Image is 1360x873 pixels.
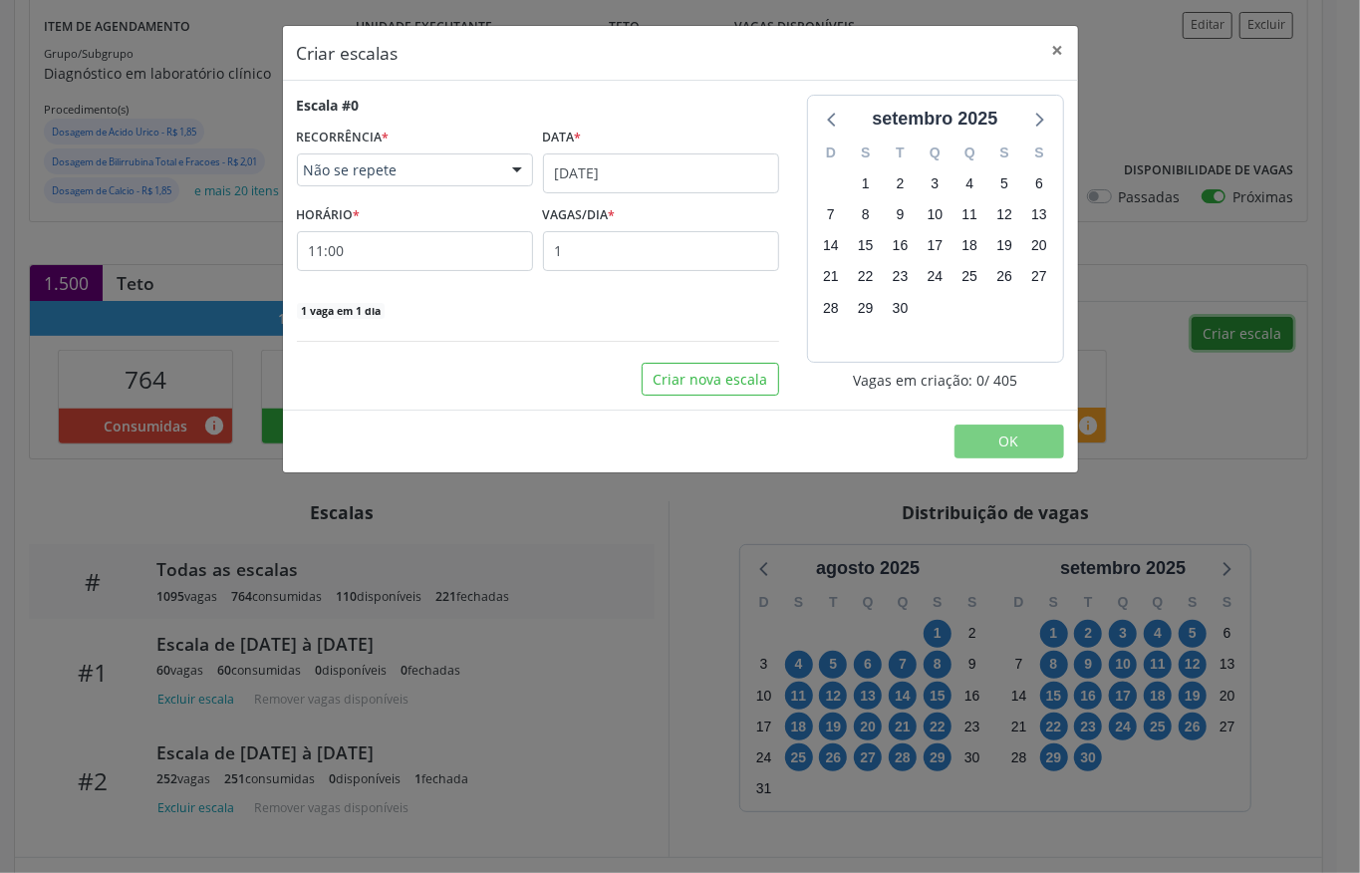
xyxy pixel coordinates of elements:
span: segunda-feira, 22 de setembro de 2025 [852,263,880,291]
span: sexta-feira, 12 de setembro de 2025 [990,201,1018,229]
span: domingo, 21 de setembro de 2025 [817,263,845,291]
div: S [1022,138,1057,168]
span: 1 vaga em 1 dia [297,303,385,319]
span: segunda-feira, 29 de setembro de 2025 [852,294,880,322]
input: 00:00 [297,231,533,271]
label: Data [543,123,582,153]
span: terça-feira, 2 de setembro de 2025 [887,169,915,197]
span: terça-feira, 16 de setembro de 2025 [887,232,915,260]
span: terça-feira, 9 de setembro de 2025 [887,201,915,229]
span: sexta-feira, 5 de setembro de 2025 [990,169,1018,197]
span: quinta-feira, 18 de setembro de 2025 [955,232,983,260]
div: Q [952,138,987,168]
span: segunda-feira, 1 de setembro de 2025 [852,169,880,197]
span: quarta-feira, 17 de setembro de 2025 [921,232,949,260]
span: terça-feira, 23 de setembro de 2025 [887,263,915,291]
span: OK [999,432,1019,450]
span: segunda-feira, 15 de setembro de 2025 [852,232,880,260]
span: sábado, 20 de setembro de 2025 [1025,232,1053,260]
span: sexta-feira, 19 de setembro de 2025 [990,232,1018,260]
label: HORÁRIO [297,200,361,231]
h5: Criar escalas [297,40,399,66]
span: quarta-feira, 3 de setembro de 2025 [921,169,949,197]
span: Não se repete [304,160,492,180]
span: quarta-feira, 24 de setembro de 2025 [921,263,949,291]
button: Close [1038,26,1078,75]
span: sábado, 13 de setembro de 2025 [1025,201,1053,229]
div: Escala #0 [297,95,360,116]
div: Vagas em criação: 0 [807,370,1064,391]
input: Selecione uma data [543,153,779,193]
span: domingo, 28 de setembro de 2025 [817,294,845,322]
span: quinta-feira, 4 de setembro de 2025 [955,169,983,197]
span: sexta-feira, 26 de setembro de 2025 [990,263,1018,291]
span: sábado, 27 de setembro de 2025 [1025,263,1053,291]
span: quinta-feira, 11 de setembro de 2025 [955,201,983,229]
div: D [814,138,849,168]
div: Q [918,138,952,168]
span: / 405 [984,370,1017,391]
div: T [883,138,918,168]
span: quarta-feira, 10 de setembro de 2025 [921,201,949,229]
span: sábado, 6 de setembro de 2025 [1025,169,1053,197]
div: S [848,138,883,168]
span: segunda-feira, 8 de setembro de 2025 [852,201,880,229]
span: domingo, 7 de setembro de 2025 [817,201,845,229]
label: RECORRÊNCIA [297,123,390,153]
span: domingo, 14 de setembro de 2025 [817,232,845,260]
div: S [987,138,1022,168]
label: VAGAS/DIA [543,200,616,231]
span: terça-feira, 30 de setembro de 2025 [887,294,915,322]
div: setembro 2025 [864,106,1005,133]
button: OK [954,425,1064,458]
button: Criar nova escala [642,363,779,397]
span: quinta-feira, 25 de setembro de 2025 [955,263,983,291]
